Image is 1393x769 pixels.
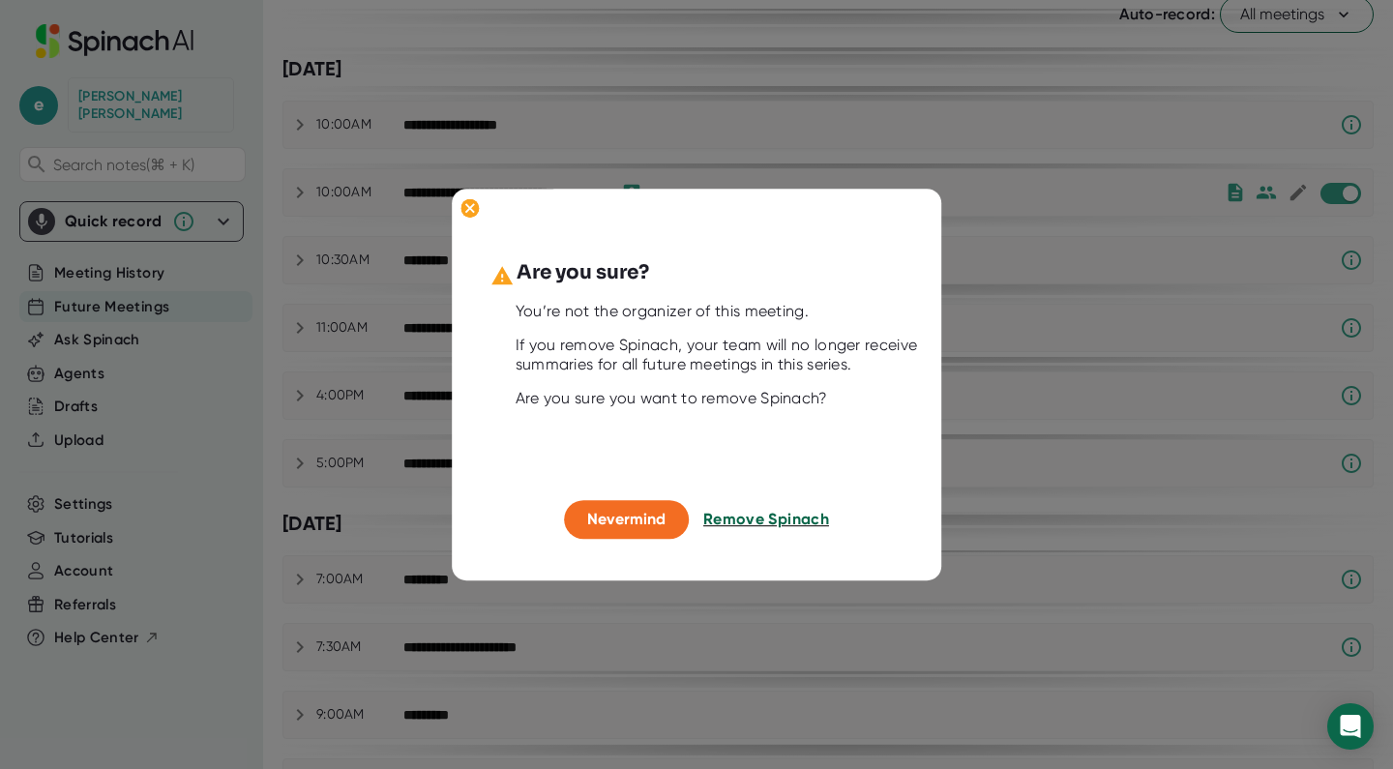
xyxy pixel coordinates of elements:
span: Remove Spinach [703,511,829,529]
div: If you remove Spinach, your team will no longer receive summaries for all future meetings in this... [516,337,926,375]
span: Nevermind [587,511,666,529]
div: Are you sure you want to remove Spinach? [516,390,926,409]
div: You’re not the organizer of this meeting. [516,303,926,322]
button: Nevermind [564,501,689,540]
button: Remove Spinach [703,501,829,540]
div: Open Intercom Messenger [1327,703,1374,750]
